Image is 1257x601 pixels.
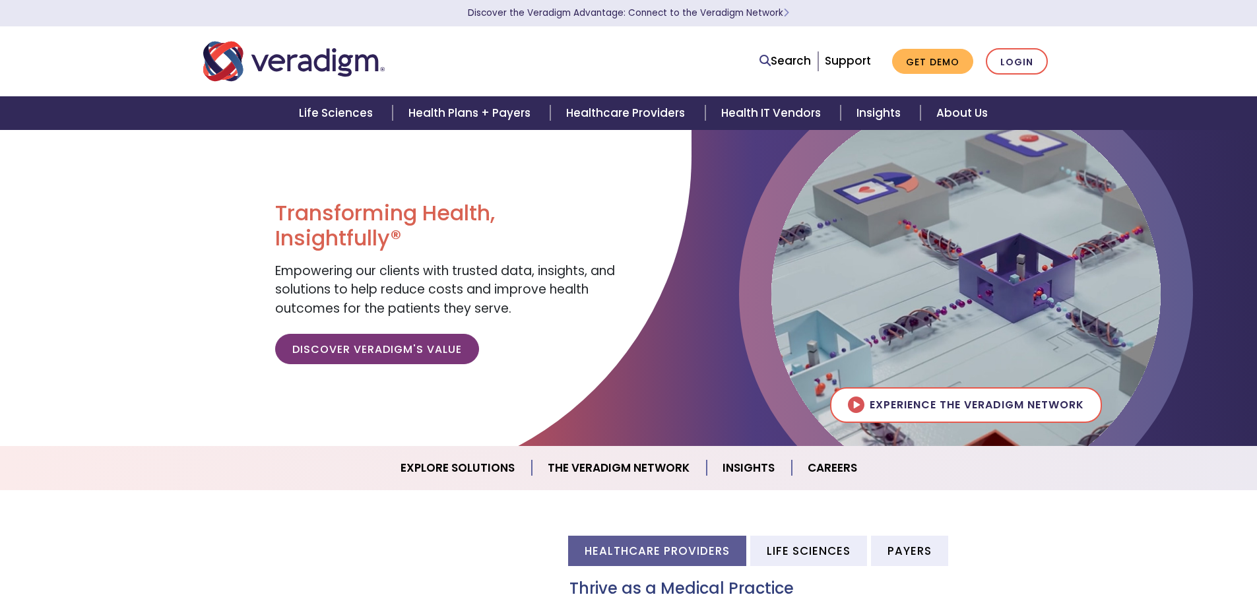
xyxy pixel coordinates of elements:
[841,96,920,130] a: Insights
[275,201,618,251] h1: Transforming Health, Insightfully®
[532,451,707,485] a: The Veradigm Network
[783,7,789,19] span: Learn More
[569,579,1054,598] h3: Thrive as a Medical Practice
[871,536,948,565] li: Payers
[275,334,479,364] a: Discover Veradigm's Value
[750,536,867,565] li: Life Sciences
[825,53,871,69] a: Support
[550,96,705,130] a: Healthcare Providers
[792,451,873,485] a: Careers
[986,48,1048,75] a: Login
[568,536,746,565] li: Healthcare Providers
[385,451,532,485] a: Explore Solutions
[283,96,393,130] a: Life Sciences
[759,52,811,70] a: Search
[275,262,615,317] span: Empowering our clients with trusted data, insights, and solutions to help reduce costs and improv...
[707,451,792,485] a: Insights
[468,7,789,19] a: Discover the Veradigm Advantage: Connect to the Veradigm NetworkLearn More
[705,96,841,130] a: Health IT Vendors
[203,40,385,83] img: Veradigm logo
[892,49,973,75] a: Get Demo
[920,96,1004,130] a: About Us
[393,96,550,130] a: Health Plans + Payers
